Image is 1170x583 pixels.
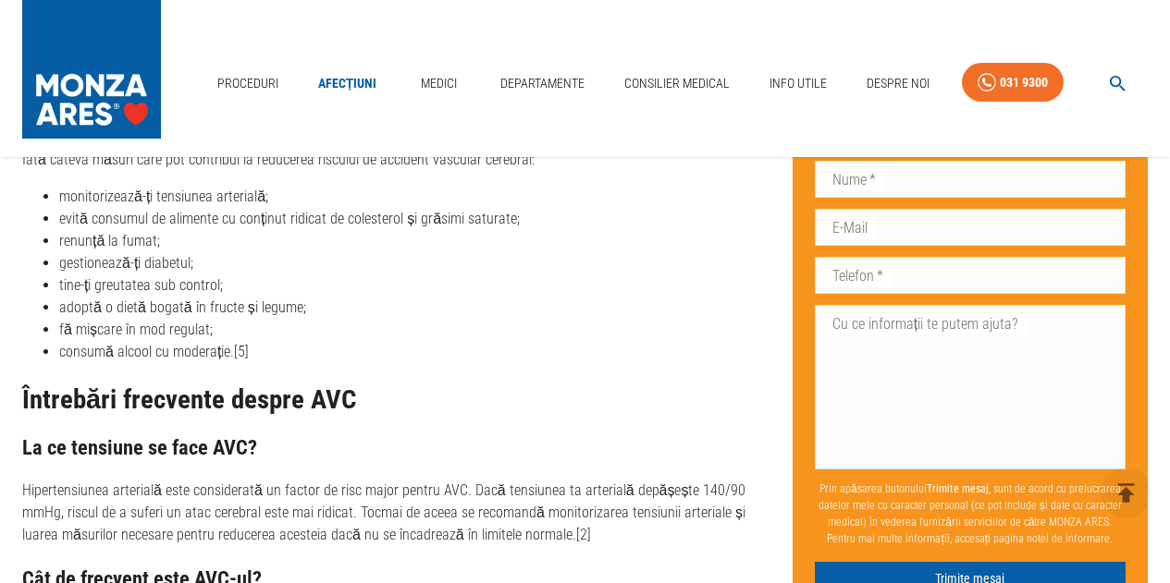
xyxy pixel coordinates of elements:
p: Hipertensiunea arterială este considerată un factor de risc major pentru AVC. Dacă tensiunea ta a... [22,480,763,546]
li: evită consumul de alimente cu conținut ridicat de colesterol și grăsimi saturate; [59,208,763,230]
h3: La ce tensiune se face AVC? [22,436,763,459]
li: gestionează-ți diabetul; [59,252,763,274]
div: 031 9300 [1000,71,1048,94]
a: Proceduri [210,65,286,103]
a: Info Utile [762,65,834,103]
button: delete [1101,468,1152,518]
h2: Întrebări frecvente despre AVC [22,385,763,415]
b: Trimite mesaj [927,482,989,495]
a: Afecțiuni [311,65,385,103]
a: Medici [409,65,468,103]
li: monitorizează-ți tensiunea arterială; [59,186,763,208]
a: Consilier Medical [617,65,737,103]
a: Departamente [493,65,592,103]
p: Iată câteva măsuri care pot contribui la reducerea riscului de accident vascular cerebral: [22,149,763,171]
li: fă mișcare în mod regulat; [59,319,763,341]
p: Prin apăsarea butonului , sunt de acord cu prelucrarea datelor mele cu caracter personal (ce pot ... [815,473,1126,554]
li: tine-ți greutatea sub control; [59,274,763,297]
a: 031 9300 [962,63,1064,103]
li: consumă alcool cu moderație.[5] [59,341,763,363]
li: adoptă o dietă bogată în fructe și legume; [59,297,763,319]
a: Despre Noi [859,65,937,103]
li: renunță la fumat; [59,230,763,252]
